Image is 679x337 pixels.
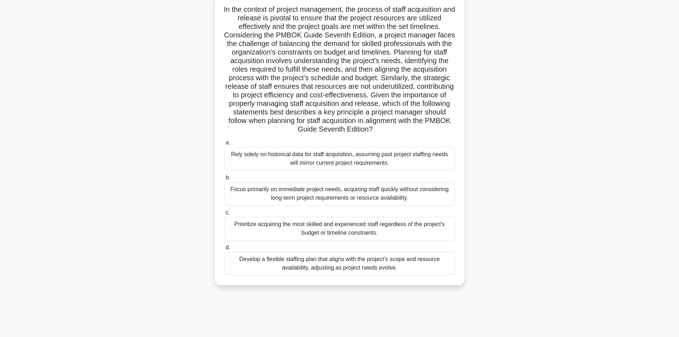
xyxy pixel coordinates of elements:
div: Rely solely on historical data for staff acquisition, assuming past project staffing needs will m... [224,147,455,170]
span: b. [226,174,230,180]
span: c. [226,209,230,215]
div: Focus primarily on immediate project needs, acquiring staff quickly without considering long-term... [224,182,455,205]
div: Develop a flexible staffing plan that aligns with the project’s scope and resource availability, ... [224,252,455,275]
span: d. [226,244,230,250]
h5: In the context of project management, the process of staff acquisition and release is pivotal to ... [223,5,456,134]
div: Prioritize acquiring the most skilled and experienced staff regardless of the project's budget or... [224,217,455,240]
span: a. [226,139,230,145]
